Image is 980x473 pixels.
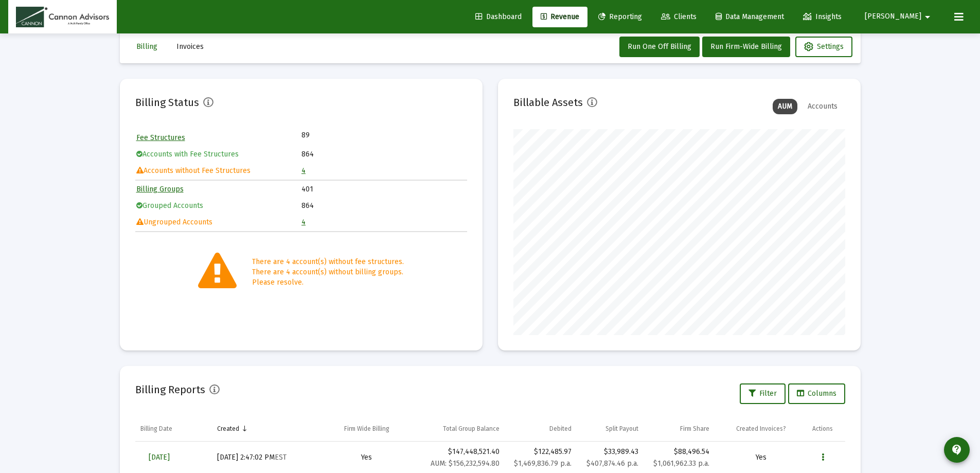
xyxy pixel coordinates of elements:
[136,198,301,214] td: Grouped Accounts
[326,452,407,463] div: Yes
[301,130,384,141] td: 89
[807,416,845,441] td: Column Actions
[598,12,642,21] span: Reporting
[740,383,786,404] button: Filter
[804,42,844,51] span: Settings
[590,7,650,27] a: Reporting
[582,447,639,469] div: $33,989.43
[149,453,170,462] span: [DATE]
[136,163,301,179] td: Accounts without Fee Structures
[710,42,782,51] span: Run Firm-Wide Billing
[797,389,836,398] span: Columns
[301,182,466,197] td: 401
[301,147,466,162] td: 864
[417,447,500,469] div: $147,448,521.40
[532,7,587,27] a: Revenue
[217,425,239,433] div: Created
[168,37,212,57] button: Invoices
[653,459,709,468] small: $1,061,962.33 p.a.
[803,99,843,114] div: Accounts
[716,12,784,21] span: Data Management
[301,198,466,214] td: 864
[217,452,316,463] div: [DATE] 2:47:02 PM
[661,12,697,21] span: Clients
[140,447,178,468] a: [DATE]
[136,185,184,194] a: Billing Groups
[865,12,921,21] span: [PERSON_NAME]
[707,7,792,27] a: Data Management
[715,416,807,441] td: Column Created Invoices?
[176,42,204,51] span: Invoices
[577,416,644,441] td: Column Split Payout
[795,37,852,57] button: Settings
[252,267,404,277] div: There are 4 account(s) without billing groups.
[795,7,850,27] a: Insights
[135,94,199,111] h2: Billing Status
[467,7,530,27] a: Dashboard
[135,381,205,398] h2: Billing Reports
[443,425,500,433] div: Total Group Balance
[140,425,172,433] div: Billing Date
[252,277,404,288] div: Please resolve.
[475,12,522,21] span: Dashboard
[803,12,842,21] span: Insights
[16,7,109,27] img: Dashboard
[586,459,638,468] small: $407,874.46 p.a.
[951,444,963,456] mat-icon: contact_support
[136,42,157,51] span: Billing
[136,215,301,230] td: Ungrouped Accounts
[619,37,700,57] button: Run One Off Billing
[212,416,321,441] td: Column Created
[136,147,301,162] td: Accounts with Fee Structures
[549,425,572,433] div: Debited
[628,42,691,51] span: Run One Off Billing
[773,99,797,114] div: AUM
[510,447,572,457] div: $122,485.97
[649,447,709,457] div: $88,496.54
[252,257,404,267] div: There are 4 account(s) without fee structures.
[720,452,802,463] div: Yes
[541,12,579,21] span: Revenue
[605,425,638,433] div: Split Payout
[644,416,715,441] td: Column Firm Share
[852,6,946,27] button: [PERSON_NAME]
[505,416,577,441] td: Column Debited
[653,7,705,27] a: Clients
[702,37,790,57] button: Run Firm-Wide Billing
[749,389,777,398] span: Filter
[514,459,572,468] small: $1,469,836.79 p.a.
[275,453,287,462] small: EST
[788,383,845,404] button: Columns
[431,459,500,468] small: AUM: $156,232,594.80
[812,425,833,433] div: Actions
[321,416,412,441] td: Column Firm Wide Billing
[135,416,212,441] td: Column Billing Date
[301,218,306,226] a: 4
[921,7,934,27] mat-icon: arrow_drop_down
[412,416,505,441] td: Column Total Group Balance
[736,425,786,433] div: Created Invoices?
[301,166,306,175] a: 4
[128,37,166,57] button: Billing
[344,425,389,433] div: Firm Wide Billing
[680,425,709,433] div: Firm Share
[136,133,185,142] a: Fee Structures
[513,94,583,111] h2: Billable Assets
